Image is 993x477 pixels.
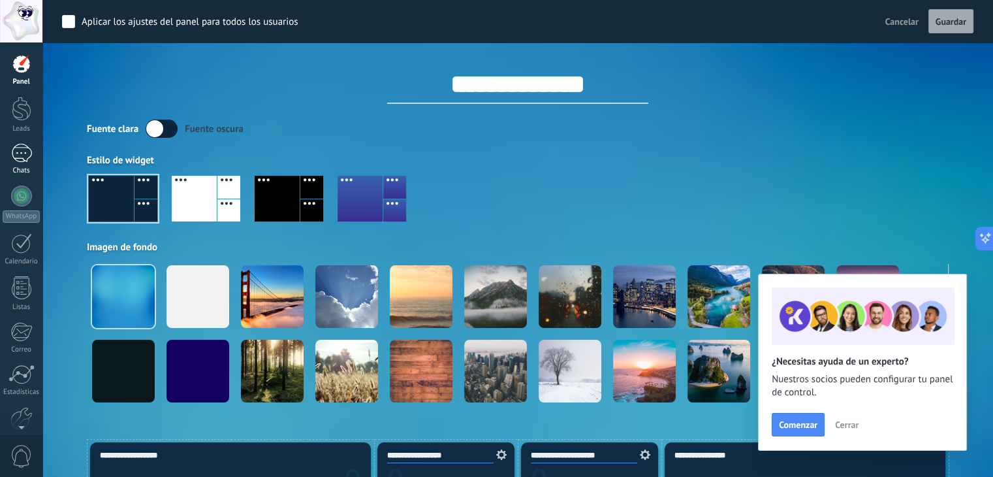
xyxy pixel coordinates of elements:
[829,415,864,435] button: Cerrar
[928,9,973,34] button: Guardar
[3,125,40,133] div: Leads
[936,17,966,26] span: Guardar
[87,154,949,167] div: Estilo de widget
[779,420,817,429] span: Comenzar
[3,210,40,223] div: WhatsApp
[82,16,298,29] div: Aplicar los ajustes del panel para todos los usuarios
[3,346,40,354] div: Correo
[3,257,40,266] div: Calendario
[87,123,138,135] div: Fuente clara
[772,355,953,368] h2: ¿Necesitas ayuda de un experto?
[3,388,40,397] div: Estadísticas
[880,12,924,31] button: Cancelar
[3,303,40,312] div: Listas
[87,241,949,254] div: Imagen de fondo
[835,420,859,429] span: Cerrar
[772,413,825,436] button: Comenzar
[885,16,919,27] span: Cancelar
[772,373,953,399] span: Nuestros socios pueden configurar tu panel de control.
[3,167,40,175] div: Chats
[185,123,244,135] div: Fuente oscura
[3,78,40,86] div: Panel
